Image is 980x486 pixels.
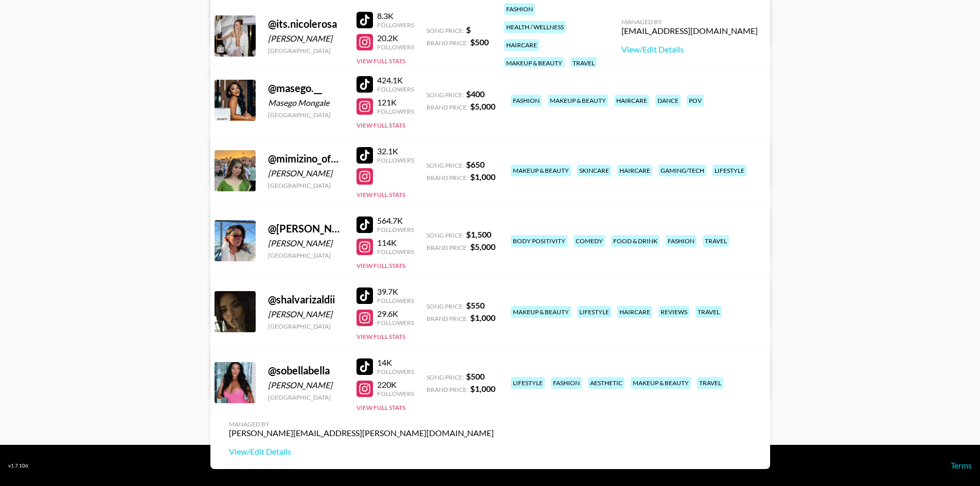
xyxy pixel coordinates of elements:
button: View Full Stats [357,333,405,340]
div: @ mimizino_official [268,152,344,165]
div: body positivity [511,235,567,247]
div: [PERSON_NAME] [268,309,344,319]
div: @ masego.__ [268,82,344,95]
div: 39.7K [377,286,414,297]
span: Brand Price: [426,39,468,47]
a: View/Edit Details [229,446,494,457]
div: lifestyle [712,165,746,176]
strong: $ 500 [466,371,485,381]
div: makeup & beauty [631,377,691,389]
span: Brand Price: [426,103,468,111]
div: Followers [377,226,414,233]
button: View Full Stats [357,262,405,269]
div: [PERSON_NAME][EMAIL_ADDRESS][PERSON_NAME][DOMAIN_NAME] [229,428,494,438]
div: 114K [377,238,414,248]
div: Followers [377,319,414,327]
strong: $ 1,500 [466,229,491,239]
strong: $ 500 [470,37,489,47]
div: haircare [617,306,652,318]
div: 220K [377,380,414,390]
div: haircare [617,165,652,176]
div: Managed By [229,420,494,428]
strong: $ 550 [466,300,485,310]
div: Followers [377,85,414,93]
strong: $ 5,000 [470,101,495,111]
div: [EMAIL_ADDRESS][DOMAIN_NAME] [621,26,758,36]
div: fashion [504,3,535,15]
div: 564.7K [377,215,414,226]
div: makeup & beauty [548,95,608,106]
a: View/Edit Details [621,44,758,55]
div: Followers [377,368,414,375]
div: lifestyle [577,306,611,318]
strong: $ 400 [466,89,485,99]
div: gaming/tech [658,165,706,176]
div: travel [697,377,723,389]
strong: $ 5,000 [470,242,495,251]
div: v 1.7.106 [8,462,28,469]
div: travel [571,57,597,69]
div: food & drink [611,235,660,247]
div: 8.3K [377,11,414,21]
strong: $ 1,000 [470,172,495,182]
div: 121K [377,97,414,107]
div: Masego Mongale [268,98,344,108]
div: [GEOGRAPHIC_DATA] [268,182,344,189]
div: fashion [511,95,542,106]
strong: $ 1,000 [470,313,495,322]
div: Followers [377,156,414,164]
div: Followers [377,390,414,398]
div: makeup & beauty [511,306,571,318]
button: View Full Stats [357,404,405,411]
div: fashion [666,235,697,247]
div: travel [696,306,722,318]
div: [GEOGRAPHIC_DATA] [268,111,344,119]
span: Song Price: [426,373,464,381]
span: Song Price: [426,231,464,239]
div: [GEOGRAPHIC_DATA] [268,322,344,330]
div: haircare [504,39,539,51]
strong: $ 1,000 [470,384,495,393]
span: Brand Price: [426,244,468,251]
div: [GEOGRAPHIC_DATA] [268,251,344,259]
span: Brand Price: [426,315,468,322]
button: View Full Stats [357,121,405,129]
div: [PERSON_NAME] [268,33,344,44]
div: health / wellness [504,21,566,33]
div: Followers [377,297,414,304]
div: [PERSON_NAME] [268,168,344,178]
div: [PERSON_NAME] [268,238,344,248]
span: Song Price: [426,161,464,169]
div: haircare [614,95,649,106]
div: lifestyle [511,377,545,389]
span: Brand Price: [426,386,468,393]
button: View Full Stats [357,57,405,65]
strong: $ 650 [466,159,485,169]
div: Followers [377,107,414,115]
div: Followers [377,21,414,29]
div: [GEOGRAPHIC_DATA] [268,47,344,55]
span: Song Price: [426,27,464,34]
div: @ shalvarizaldii [268,293,344,306]
div: 32.1K [377,146,414,156]
div: @ [PERSON_NAME].mackenzlee [268,222,344,235]
div: reviews [658,306,689,318]
div: makeup & beauty [511,165,571,176]
a: Terms [951,460,972,470]
div: Followers [377,43,414,51]
div: Managed By [621,18,758,26]
div: pov [687,95,704,106]
div: [PERSON_NAME] [268,380,344,390]
span: Brand Price: [426,174,468,182]
div: skincare [577,165,611,176]
div: makeup & beauty [504,57,564,69]
div: comedy [574,235,605,247]
div: fashion [551,377,582,389]
div: 14K [377,357,414,368]
div: aesthetic [588,377,625,389]
span: Song Price: [426,91,464,99]
div: @ its.nicolerosa [268,17,344,30]
div: 29.6K [377,309,414,319]
div: dance [655,95,681,106]
div: Followers [377,248,414,256]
